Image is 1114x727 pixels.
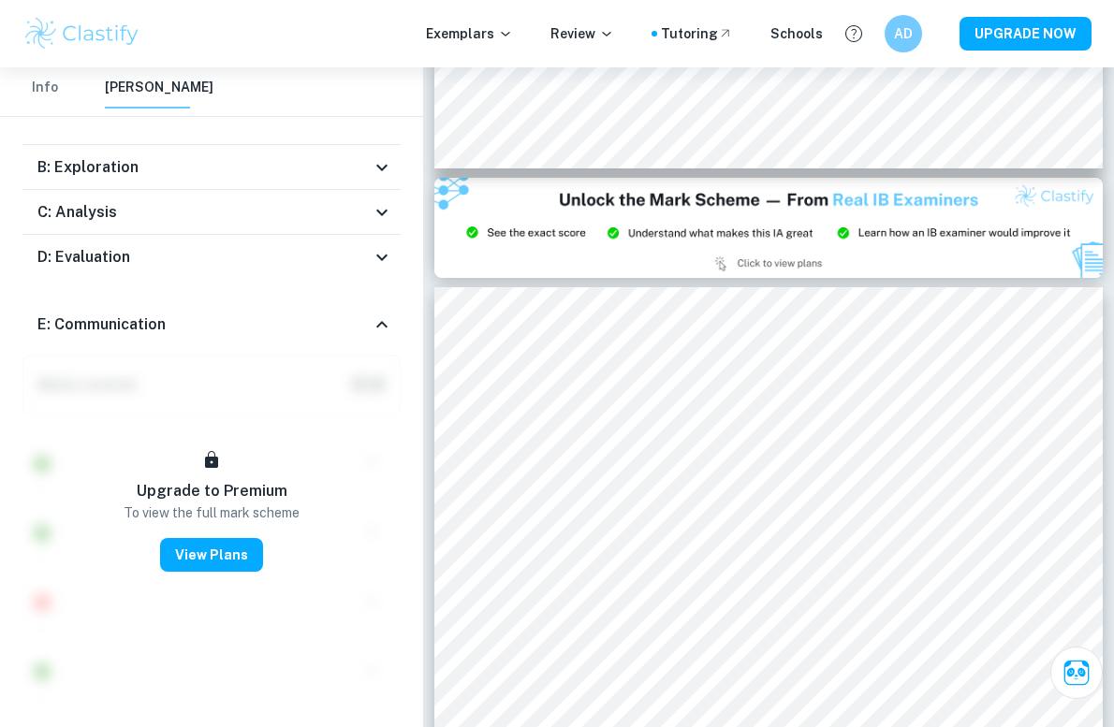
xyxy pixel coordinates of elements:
button: AD [885,15,922,52]
div: B: Exploration [22,145,401,190]
p: To view the full mark scheme [124,502,300,523]
h6: AD [893,23,915,44]
h6: D: Evaluation [37,246,130,269]
div: D: Evaluation [22,235,401,280]
button: Ask Clai [1050,647,1103,699]
div: C: Analysis [22,190,401,235]
button: UPGRADE NOW [960,17,1092,51]
button: View Plans [160,538,263,572]
a: Tutoring [661,23,733,44]
div: E: Communication [22,295,401,355]
h6: C: Analysis [37,201,117,224]
h6: Upgrade to Premium [137,480,287,502]
p: Exemplars [426,23,513,44]
button: Help and Feedback [838,18,870,50]
h6: E: Communication [37,313,166,336]
p: Review [550,23,614,44]
img: Ad [434,178,1103,278]
button: [PERSON_NAME] [105,67,213,109]
h6: B: Exploration [37,156,139,179]
button: Info [22,67,67,109]
img: Clastify logo [22,15,141,52]
a: Schools [770,23,823,44]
